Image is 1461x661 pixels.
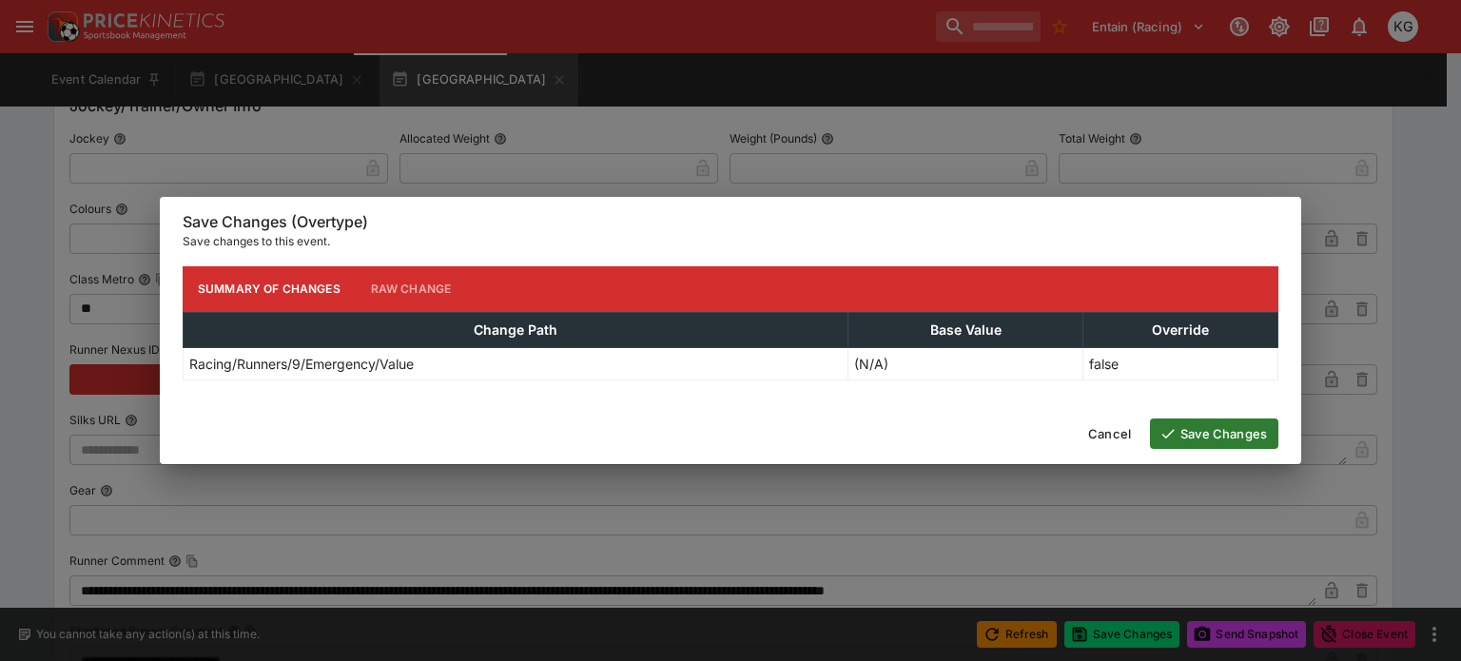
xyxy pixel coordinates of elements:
p: Racing/Runners/9/Emergency/Value [189,354,414,374]
button: Raw Change [356,266,467,312]
button: Cancel [1077,418,1142,449]
th: Override [1083,312,1278,347]
button: Save Changes [1150,418,1278,449]
th: Base Value [848,312,1083,347]
td: (N/A) [848,347,1083,379]
h6: Save Changes (Overtype) [183,212,1278,232]
button: Summary of Changes [183,266,356,312]
th: Change Path [184,312,848,347]
p: Save changes to this event. [183,232,1278,251]
td: false [1083,347,1278,379]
